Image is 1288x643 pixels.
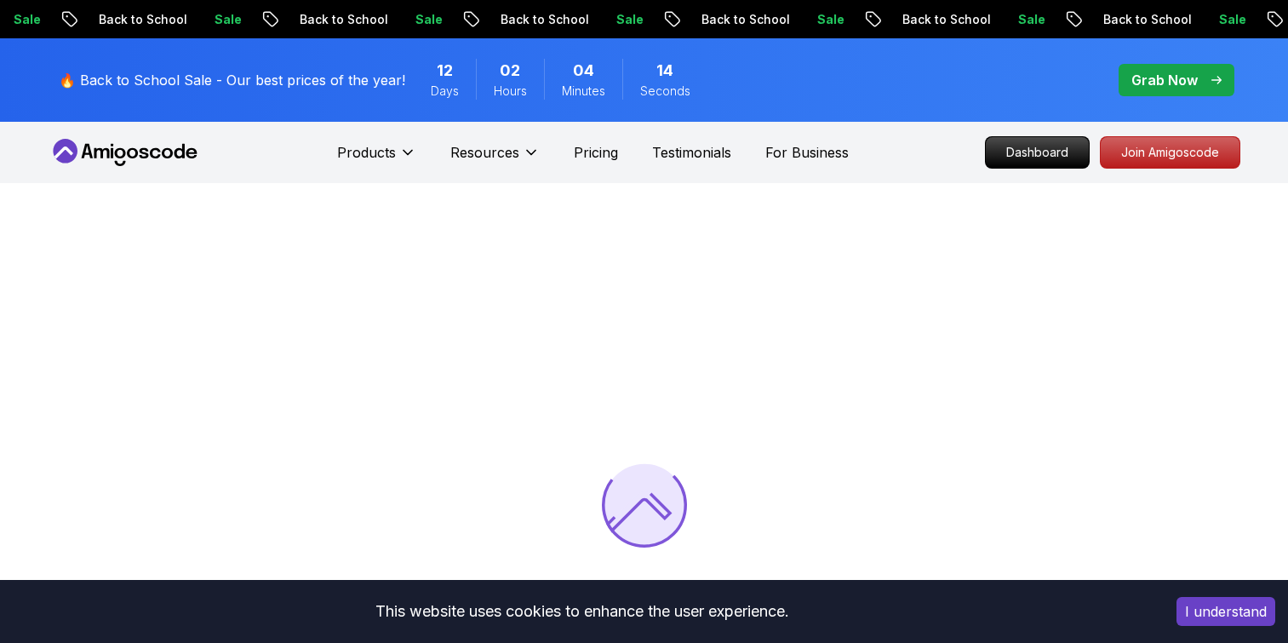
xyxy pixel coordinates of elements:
p: 🔥 Back to School Sale - Our best prices of the year! [59,70,405,90]
span: Minutes [562,83,605,100]
p: Back to School [279,11,395,28]
p: Sale [797,11,851,28]
span: 4 Minutes [573,59,594,83]
a: Dashboard [985,136,1090,169]
p: Back to School [681,11,797,28]
p: Sale [194,11,249,28]
span: 12 Days [437,59,453,83]
button: Products [337,142,416,176]
a: For Business [765,142,849,163]
span: Days [431,83,459,100]
p: Back to School [882,11,998,28]
div: This website uses cookies to enhance the user experience. [13,593,1151,630]
p: Products [337,142,396,163]
p: Back to School [78,11,194,28]
a: Pricing [574,142,618,163]
span: Seconds [640,83,690,100]
button: Resources [450,142,540,176]
p: Sale [1199,11,1253,28]
p: Sale [395,11,449,28]
span: Hours [494,83,527,100]
p: Sale [596,11,650,28]
p: Back to School [1083,11,1199,28]
p: Resources [450,142,519,163]
a: Join Amigoscode [1100,136,1240,169]
p: Join Amigoscode [1101,137,1239,168]
span: 2 Hours [500,59,520,83]
p: Dashboard [986,137,1089,168]
span: 14 Seconds [656,59,673,83]
p: Back to School [480,11,596,28]
p: Grab Now [1131,70,1198,90]
p: Sale [998,11,1052,28]
button: Accept cookies [1176,597,1275,626]
a: Testimonials [652,142,731,163]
